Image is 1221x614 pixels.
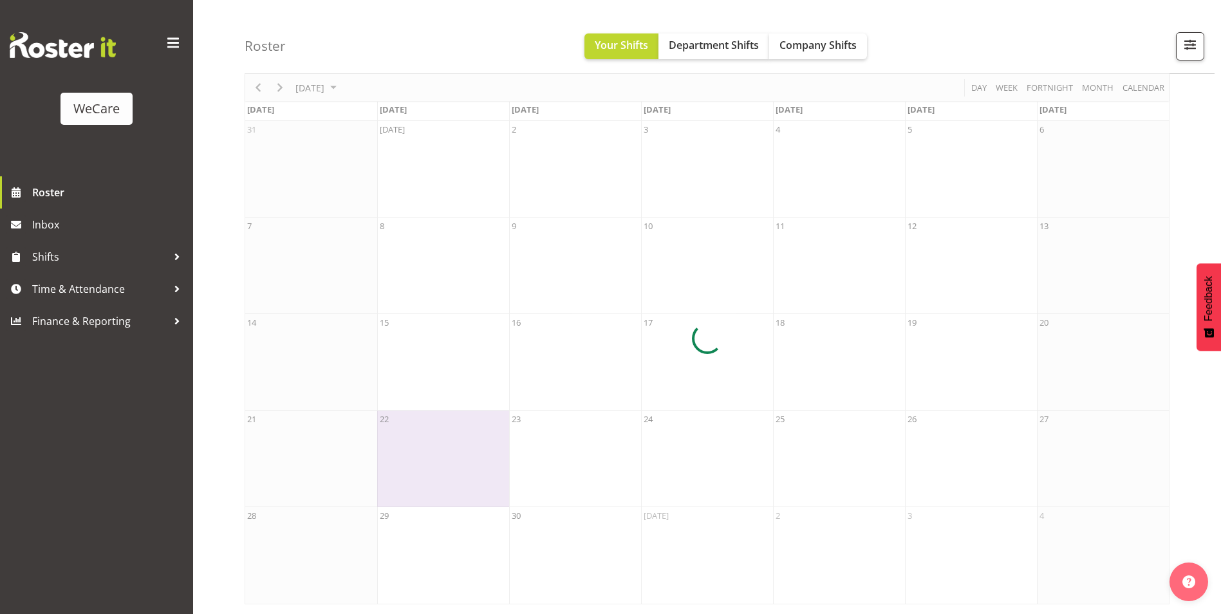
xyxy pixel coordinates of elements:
[1203,276,1215,321] span: Feedback
[658,33,769,59] button: Department Shifts
[245,39,286,53] h4: Roster
[32,247,167,266] span: Shifts
[1182,575,1195,588] img: help-xxl-2.png
[595,38,648,52] span: Your Shifts
[73,99,120,118] div: WeCare
[779,38,857,52] span: Company Shifts
[32,215,187,234] span: Inbox
[32,312,167,331] span: Finance & Reporting
[1197,263,1221,351] button: Feedback - Show survey
[769,33,867,59] button: Company Shifts
[10,32,116,58] img: Rosterit website logo
[1176,32,1204,60] button: Filter Shifts
[669,38,759,52] span: Department Shifts
[32,279,167,299] span: Time & Attendance
[32,183,187,202] span: Roster
[584,33,658,59] button: Your Shifts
